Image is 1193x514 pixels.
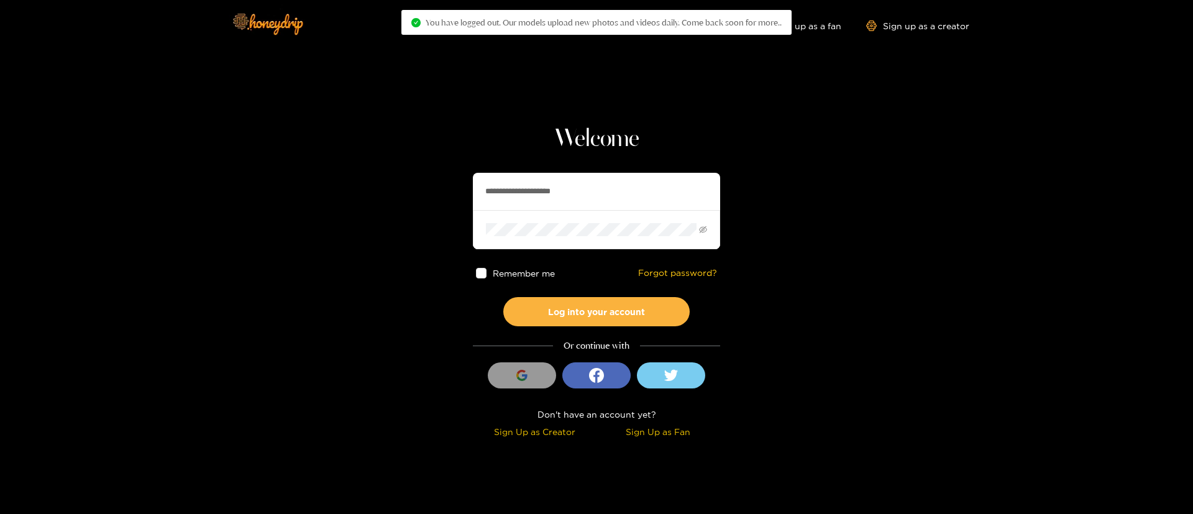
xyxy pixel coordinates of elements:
button: Log into your account [503,297,690,326]
a: Forgot password? [638,268,717,278]
a: Sign up as a creator [866,21,969,31]
div: Don't have an account yet? [473,407,720,421]
div: Or continue with [473,339,720,353]
span: You have logged out. Our models upload new photos and videos daily. Come back soon for more.. [426,17,782,27]
a: Sign up as a fan [756,21,841,31]
div: Sign Up as Creator [476,425,593,439]
span: Remember me [493,268,555,278]
span: check-circle [411,18,421,27]
h1: Welcome [473,124,720,154]
span: eye-invisible [699,226,707,234]
div: Sign Up as Fan [600,425,717,439]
